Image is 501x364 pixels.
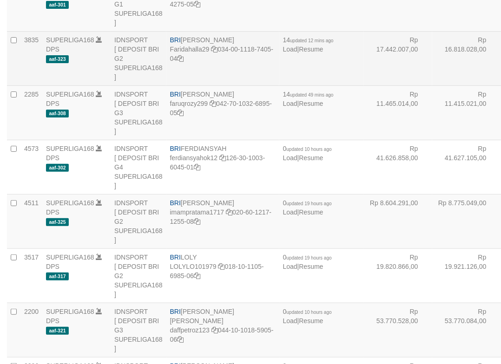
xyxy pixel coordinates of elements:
span: aaf-301 [46,1,69,9]
a: Load [283,208,297,216]
span: | [283,253,332,270]
span: | [283,308,332,325]
td: Rp 17.442.007,00 [364,31,432,85]
a: Copy 044101018590506 to clipboard [177,336,184,343]
td: DPS [42,31,111,85]
td: DPS [42,303,111,357]
td: 4511 [20,194,42,248]
td: IDNSPORT [ DEPOSIT BRI G4 SUPERLIGA168 ] [111,140,166,194]
td: Rp 8.775.049,00 [432,194,501,248]
span: updated 12 mins ago [290,38,333,43]
td: 2200 [20,303,42,357]
a: Load [283,45,297,53]
a: ferdiansyahok12 [170,154,218,162]
a: Load [283,100,297,107]
a: SUPERLIGA168 [46,308,94,315]
td: Rp 19.921.126,00 [432,248,501,303]
a: Copy imampratama1717 to clipboard [226,208,232,216]
a: Copy 020601217125508 to clipboard [194,218,200,225]
span: | [283,91,334,107]
span: updated 19 hours ago [287,255,332,260]
a: Copy 126301003604501 to clipboard [194,163,200,171]
a: Load [283,154,297,162]
a: Resume [299,100,323,107]
a: Copy daffpetroz123 to clipboard [211,326,218,334]
td: DPS [42,85,111,140]
a: Copy Faridahalla29 to clipboard [211,45,218,53]
td: IDNSPORT [ DEPOSIT BRI G3 SUPERLIGA168 ] [111,85,166,140]
a: SUPERLIGA168 [46,199,94,207]
td: FERDIANSYAH 126-30-1003-6045-01 [166,140,279,194]
a: Copy LOLYLO101979 to clipboard [218,263,225,270]
td: [PERSON_NAME] 020-60-1217-1255-08 [166,194,279,248]
a: faruqrozy299 [170,100,208,107]
td: 2285 [20,85,42,140]
td: DPS [42,194,111,248]
td: Rp 53.770.528,00 [364,303,432,357]
span: updated 10 hours ago [287,310,332,315]
a: Copy faruqrozy299 to clipboard [210,100,216,107]
a: SUPERLIGA168 [46,145,94,152]
span: aaf-317 [46,273,69,280]
td: IDNSPORT [ DEPOSIT BRI G2 SUPERLIGA168 ] [111,248,166,303]
a: Resume [299,45,323,53]
a: daffpetroz123 [170,326,210,334]
a: Resume [299,154,323,162]
span: 0 [283,199,332,207]
td: IDNSPORT [ DEPOSIT BRI G2 SUPERLIGA168 ] [111,194,166,248]
td: Rp 53.770.084,00 [432,303,501,357]
td: Rp 11.415.021,00 [432,85,501,140]
td: Rp 11.465.014,00 [364,85,432,140]
td: 4573 [20,140,42,194]
a: Copy 037601027427505 to clipboard [194,0,200,8]
td: 3835 [20,31,42,85]
td: Rp 41.627.105,00 [432,140,501,194]
td: Rp 16.818.028,00 [432,31,501,85]
span: 0 [283,145,332,152]
a: Copy 042701032689505 to clipboard [177,109,184,117]
a: Copy ferdiansyahok12 to clipboard [219,154,226,162]
td: LOLY 018-10-1105-6985-06 [166,248,279,303]
td: [PERSON_NAME] [PERSON_NAME] 044-10-1018-5905-06 [166,303,279,357]
span: BRI [170,199,181,207]
a: Copy 018101105698506 to clipboard [194,272,200,279]
span: aaf-323 [46,55,69,63]
td: [PERSON_NAME] 042-70-1032-6895-05 [166,85,279,140]
td: DPS [42,248,111,303]
span: | [283,36,334,53]
a: SUPERLIGA168 [46,253,94,261]
td: Rp 41.626.858,00 [364,140,432,194]
span: | [283,199,332,216]
span: BRI [170,253,181,261]
span: updated 19 hours ago [287,201,332,206]
span: BRI [170,308,181,315]
td: [PERSON_NAME] 034-00-1118-7405-04 [166,31,279,85]
td: IDNSPORT [ DEPOSIT BRI G3 SUPERLIGA168 ] [111,303,166,357]
a: SUPERLIGA168 [46,91,94,98]
a: Load [283,317,297,325]
span: BRI [170,36,181,44]
a: Load [283,263,297,270]
a: SUPERLIGA168 [46,36,94,44]
td: 3517 [20,248,42,303]
span: aaf-325 [46,218,69,226]
a: Faridahalla29 [170,45,210,53]
span: | [283,145,332,162]
a: Resume [299,263,323,270]
span: aaf-321 [46,327,69,335]
a: Resume [299,208,323,216]
span: updated 10 hours ago [287,147,332,152]
a: imampratama1717 [170,208,224,216]
span: 0 [283,308,332,315]
span: BRI [170,145,181,152]
a: Resume [299,317,323,325]
span: 0 [283,253,332,261]
span: BRI [170,91,181,98]
a: LOLYLO101979 [170,263,217,270]
span: 14 [283,36,334,44]
td: DPS [42,140,111,194]
span: 14 [283,91,334,98]
span: aaf-308 [46,110,69,117]
a: Copy 034001118740504 to clipboard [177,55,184,62]
span: updated 49 mins ago [290,92,333,97]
